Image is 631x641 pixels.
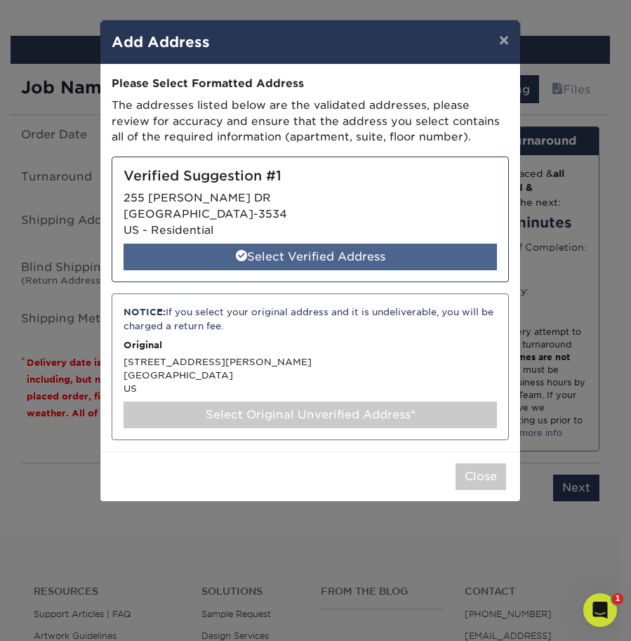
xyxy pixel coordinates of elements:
[488,20,520,60] button: ×
[583,593,617,627] iframe: Intercom live chat
[112,98,509,145] p: The addresses listed below are the validated addresses, please review for accuracy and ensure tha...
[124,168,497,185] h5: Verified Suggestion #1
[124,307,166,317] strong: NOTICE:
[112,157,509,282] div: 255 [PERSON_NAME] DR [GEOGRAPHIC_DATA]-3534 US - Residential
[456,463,506,490] button: Close
[112,76,509,92] div: Please Select Formatted Address
[112,293,509,440] div: [STREET_ADDRESS][PERSON_NAME] [GEOGRAPHIC_DATA] US
[612,593,623,604] span: 1
[124,338,497,352] p: Original
[124,305,497,333] div: If you select your original address and it is undeliverable, you will be charged a return fee.
[124,244,497,270] div: Select Verified Address
[124,402,497,428] div: Select Original Unverified Address*
[112,32,509,53] h4: Add Address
